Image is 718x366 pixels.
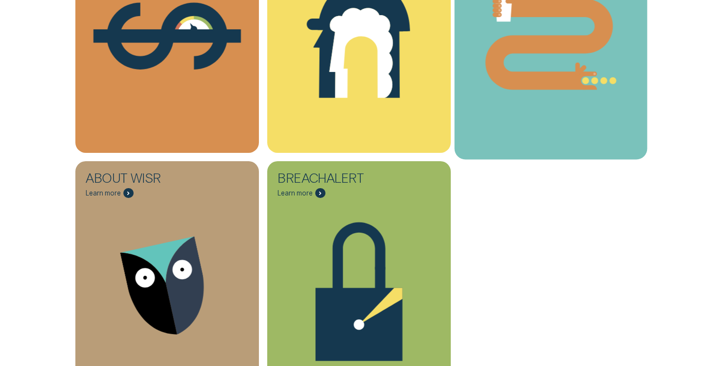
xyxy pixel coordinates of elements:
[278,171,377,188] div: BreachAlert
[278,189,313,197] span: Learn more
[86,189,121,197] span: Learn more
[86,171,185,188] div: About Wisr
